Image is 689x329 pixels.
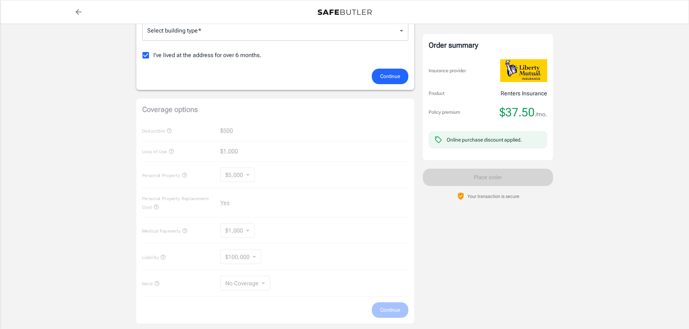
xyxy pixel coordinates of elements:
p: Your transaction is secure [467,193,519,200]
span: /mo. [536,109,547,120]
span: Continue [380,72,400,81]
p: Product [429,90,445,97]
div: Online purchase discount applied. [447,136,522,143]
div: Order summary [429,40,547,51]
p: Policy premium [429,109,460,116]
p: Renters Insurance [501,89,547,98]
span: I've lived at the address for over 6 months. [153,51,261,60]
button: Continue [372,69,408,84]
a: back to quotes [71,5,86,19]
p: Insurance provider [429,67,466,74]
span: $37.50 [499,105,535,120]
img: Back to quotes [318,9,372,15]
img: Liberty Mutual [500,59,547,82]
